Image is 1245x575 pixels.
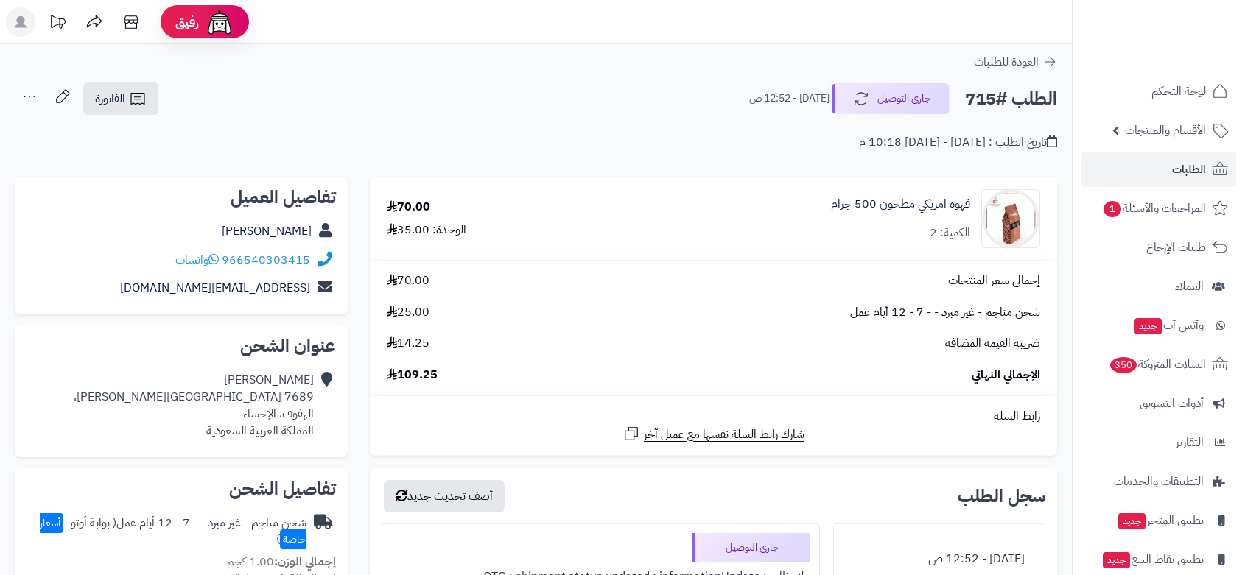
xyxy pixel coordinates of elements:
span: وآتس آب [1133,315,1204,336]
a: التطبيقات والخدمات [1081,464,1236,499]
a: التقارير [1081,425,1236,460]
span: 25.00 [387,304,429,321]
span: إجمالي سعر المنتجات [948,272,1040,289]
img: 1696328983-%D9%82%D9%87%D9%88%D8%A9-%D8%A3%D9%85%D8%B1%D9%8A%D9%83%D9%8A-90x90.gif [982,189,1039,248]
a: لوحة التحكم [1081,74,1236,109]
span: أسعار خاصة [40,513,306,550]
h2: عنوان الشحن [27,337,336,355]
a: الطلبات [1081,152,1236,187]
div: شحن مناجم - غير مبرد - - 7 - 12 أيام عمل [27,515,306,548]
span: العملاء [1175,276,1204,297]
a: [EMAIL_ADDRESS][DOMAIN_NAME] [120,279,310,297]
div: الكمية: 2 [930,225,970,241]
span: جديد [1103,552,1130,568]
a: 966540303415 [222,251,310,269]
a: قهوه امريكي مطحون 500 جرام [831,196,970,213]
span: 14.25 [387,335,429,352]
div: [DATE] - 12:52 ص [843,545,1036,574]
span: لوحة التحكم [1151,81,1206,102]
span: 70.00 [387,272,429,289]
span: الطلبات [1172,159,1206,180]
span: جديد [1134,318,1162,334]
div: [PERSON_NAME] 7689 [GEOGRAPHIC_DATA][PERSON_NAME]، الهفوف، الإحساء المملكة العربية السعودية [74,372,314,439]
button: جاري التوصيل [832,83,950,114]
span: العودة للطلبات [974,53,1039,71]
span: شارك رابط السلة نفسها مع عميل آخر [644,426,804,443]
a: العملاء [1081,269,1236,304]
button: أضف تحديث جديد [384,480,505,512]
span: تطبيق المتجر [1117,510,1204,531]
span: التقارير [1176,432,1204,453]
span: الإجمالي النهائي [972,367,1040,384]
a: واتساب [175,251,219,269]
h2: تفاصيل العميل [27,188,336,206]
a: العودة للطلبات [974,53,1057,71]
div: 70.00 [387,199,430,216]
h3: سجل الطلب [958,487,1045,505]
strong: إجمالي الوزن: [274,553,336,571]
a: شارك رابط السلة نفسها مع عميل آخر [622,425,804,443]
div: الوحدة: 35.00 [387,222,466,239]
a: طلبات الإرجاع [1081,230,1236,265]
span: رفيق [175,13,199,31]
a: تطبيق المتجرجديد [1081,503,1236,538]
span: المراجعات والأسئلة [1102,198,1206,219]
a: أدوات التسويق [1081,386,1236,421]
span: 1 [1104,201,1122,218]
img: ai-face.png [205,7,234,37]
div: تاريخ الطلب : [DATE] - [DATE] 10:18 م [859,134,1057,151]
span: تطبيق نقاط البيع [1101,549,1204,570]
span: ( بوابة أوتو - ) [40,514,306,548]
a: المراجعات والأسئلة1 [1081,191,1236,226]
span: 109.25 [387,367,438,384]
a: وآتس آبجديد [1081,308,1236,343]
span: الأقسام والمنتجات [1125,120,1206,141]
h2: الطلب #715 [965,84,1057,114]
span: جديد [1118,513,1146,529]
a: السلات المتروكة350 [1081,347,1236,382]
small: [DATE] - 12:52 ص [749,91,830,106]
span: 350 [1109,357,1137,374]
span: ضريبة القيمة المضافة [945,335,1040,352]
span: التطبيقات والخدمات [1114,471,1204,492]
a: تحديثات المنصة [39,7,76,40]
div: جاري التوصيل [692,533,810,562]
h2: تفاصيل الشحن [27,480,336,498]
img: logo-2.png [1145,11,1231,42]
div: رابط السلة [376,408,1051,425]
a: الفاتورة [83,82,158,115]
span: أدوات التسويق [1140,393,1204,414]
small: 1.00 كجم [227,553,336,571]
a: [PERSON_NAME] [222,222,312,240]
span: السلات المتروكة [1109,354,1206,375]
span: طلبات الإرجاع [1146,237,1206,258]
span: شحن مناجم - غير مبرد - - 7 - 12 أيام عمل [850,304,1040,321]
span: الفاتورة [95,90,125,107]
